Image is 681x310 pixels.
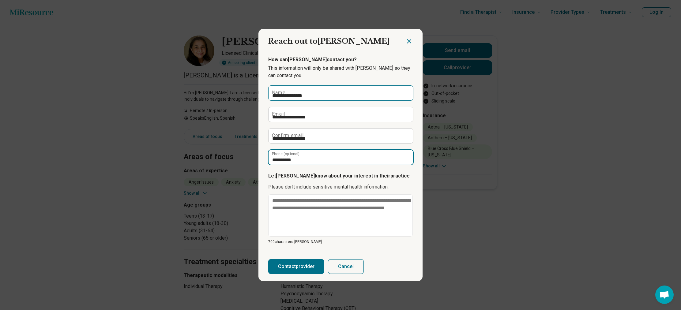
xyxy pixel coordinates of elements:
label: Phone (optional) [272,152,299,156]
p: 700 characters [PERSON_NAME] [268,239,413,245]
p: This information will only be shared with [PERSON_NAME] so they can contact you. [268,65,413,79]
label: Email [272,112,285,117]
button: Contactprovider [268,259,324,274]
p: Let [PERSON_NAME] know about your interest in their practice [268,172,413,180]
button: Close dialog [405,38,413,45]
label: Confirm email [272,133,303,138]
p: How can [PERSON_NAME] contact you? [268,56,413,63]
p: Please don’t include sensitive mental health information. [268,183,413,191]
label: Name [272,90,285,95]
button: Cancel [328,259,364,274]
span: Reach out to [PERSON_NAME] [268,37,390,46]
